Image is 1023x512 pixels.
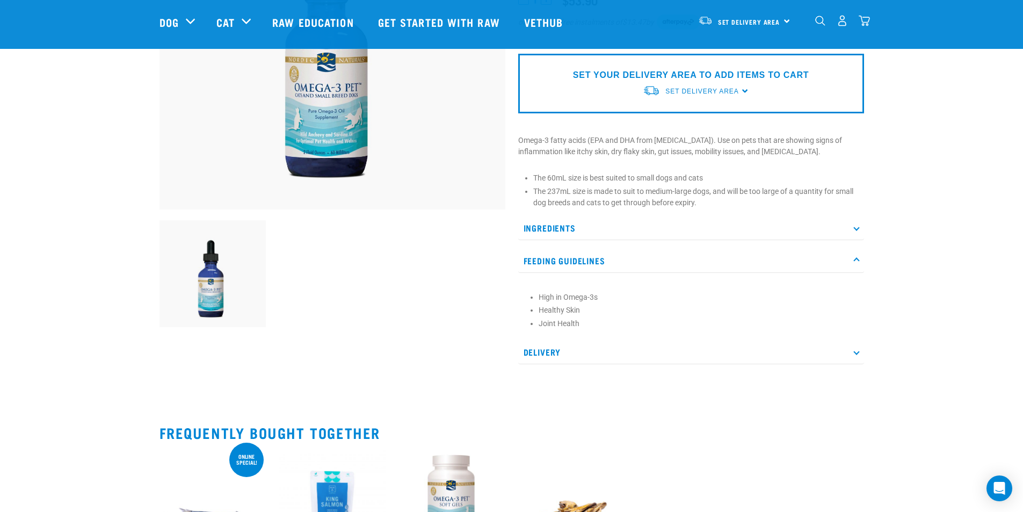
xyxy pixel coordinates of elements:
[573,69,809,82] p: SET YOUR DELIVERY AREA TO ADD ITEMS TO CART
[262,1,367,44] a: Raw Education
[665,88,738,95] span: Set Delivery Area
[513,1,577,44] a: Vethub
[518,135,864,157] p: Omega-3 fatty acids (EPA and DHA from [MEDICAL_DATA]). Use on pets that are showing signs of infl...
[815,16,825,26] img: home-icon-1@2x.png
[518,249,864,273] p: Feeding Guidelines
[698,16,713,25] img: van-moving.png
[539,318,859,329] li: Joint Health
[539,292,859,303] li: High in Omega-3s
[859,15,870,26] img: home-icon@2x.png
[539,305,859,316] li: Healthy Skin
[159,220,266,327] img: Bottle Of 60ml Omega3 For Pets
[837,15,848,26] img: user.png
[643,85,660,96] img: van-moving.png
[718,20,780,24] span: Set Delivery Area
[518,340,864,364] p: Delivery
[533,172,864,184] li: The 60mL size is best suited to small dogs and cats
[159,14,179,30] a: Dog
[216,14,235,30] a: Cat
[159,424,864,441] h2: Frequently bought together
[986,475,1012,501] div: Open Intercom Messenger
[533,186,864,208] li: The 237mL size is made to suit to medium-large dogs, and will be too large of a quantity for smal...
[367,1,513,44] a: Get started with Raw
[518,216,864,240] p: Ingredients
